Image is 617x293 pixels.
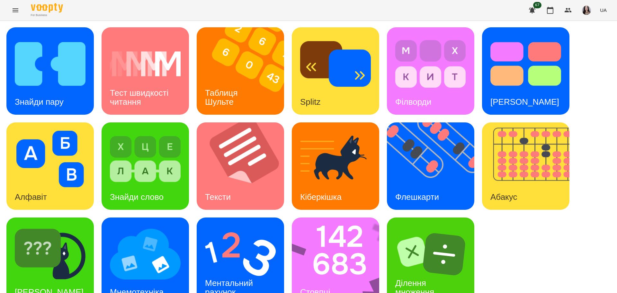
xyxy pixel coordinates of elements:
[110,88,171,106] h3: Тест швидкості читання
[482,27,569,115] a: Тест Струпа[PERSON_NAME]
[490,36,561,92] img: Тест Струпа
[600,7,607,13] span: UA
[15,226,85,282] img: Знайди Кіберкішку
[300,131,371,187] img: Кіберкішка
[110,36,181,92] img: Тест швидкості читання
[110,226,181,282] img: Мнемотехніка
[490,192,517,202] h3: Абакус
[15,36,85,92] img: Знайди пару
[205,192,231,202] h3: Тексти
[205,226,276,282] img: Ментальний рахунок
[597,4,609,16] button: UA
[292,27,379,115] a: SplitzSplitz
[300,97,321,107] h3: Splitz
[582,6,591,15] img: 23d2127efeede578f11da5c146792859.jpg
[15,97,64,107] h3: Знайди пару
[6,27,94,115] a: Знайди паруЗнайди пару
[300,36,371,92] img: Splitz
[387,122,482,210] img: Флешкарти
[31,13,63,17] span: For Business
[197,27,292,115] img: Таблиця Шульте
[15,192,47,202] h3: Алфавіт
[387,122,474,210] a: ФлешкартиФлешкарти
[8,3,23,18] button: Menu
[205,88,240,106] h3: Таблиця Шульте
[292,122,379,210] a: КіберкішкаКіберкішка
[197,122,284,210] a: ТекстиТексти
[490,97,559,107] h3: [PERSON_NAME]
[395,97,431,107] h3: Філворди
[197,122,292,210] img: Тексти
[482,122,569,210] a: АбакусАбакус
[395,36,466,92] img: Філворди
[6,122,94,210] a: АлфавітАлфавіт
[15,131,85,187] img: Алфавіт
[387,27,474,115] a: ФілвордиФілворди
[31,3,63,13] img: Voopty Logo
[395,192,439,202] h3: Флешкарти
[300,192,342,202] h3: Кіберкішка
[110,192,164,202] h3: Знайди слово
[102,27,189,115] a: Тест швидкості читанняТест швидкості читання
[533,2,541,8] span: 67
[395,226,466,282] img: Ділення множення
[102,122,189,210] a: Знайди словоЗнайди слово
[110,131,181,187] img: Знайди слово
[482,122,577,210] img: Абакус
[197,27,284,115] a: Таблиця ШультеТаблиця Шульте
